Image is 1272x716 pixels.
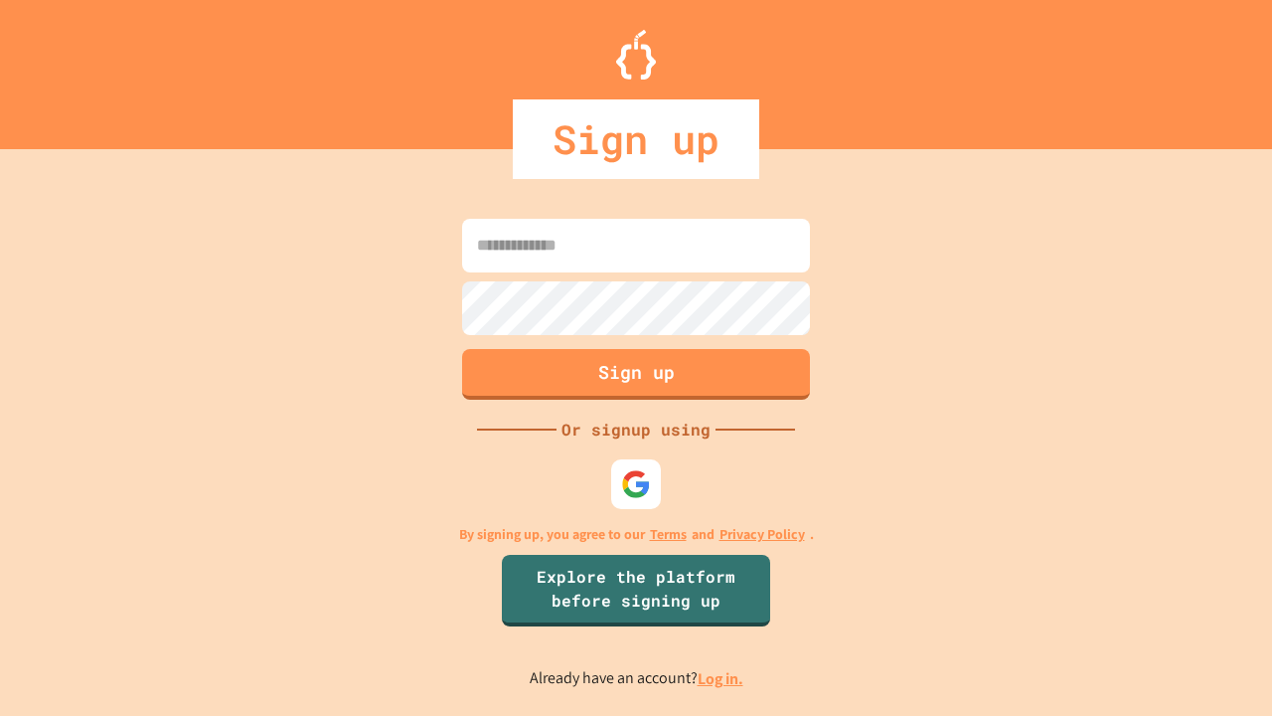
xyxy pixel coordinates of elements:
[1107,550,1252,634] iframe: chat widget
[698,668,743,689] a: Log in.
[719,524,805,545] a: Privacy Policy
[459,524,814,545] p: By signing up, you agree to our and .
[1189,636,1252,696] iframe: chat widget
[650,524,687,545] a: Terms
[556,418,715,442] div: Or signup using
[502,555,770,626] a: Explore the platform before signing up
[621,469,651,499] img: google-icon.svg
[462,349,810,400] button: Sign up
[530,666,743,691] p: Already have an account?
[513,99,759,179] div: Sign up
[616,30,656,80] img: Logo.svg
